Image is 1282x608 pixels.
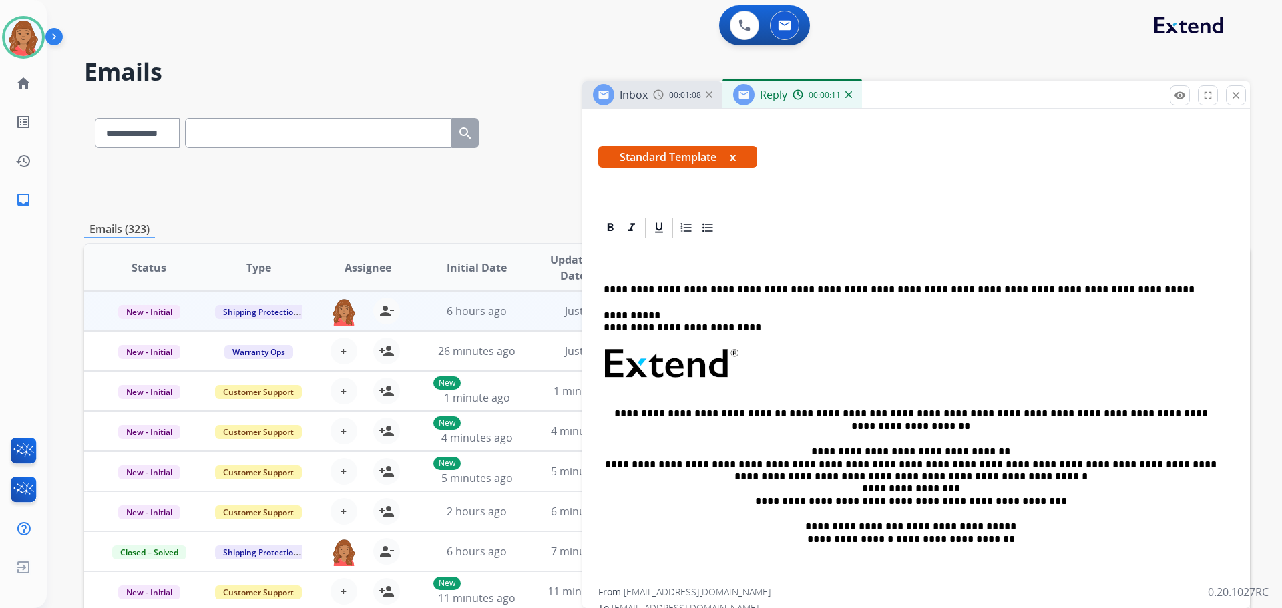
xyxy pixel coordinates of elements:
button: + [331,498,357,525]
span: 11 minutes ago [438,591,515,605]
span: Customer Support [215,425,302,439]
div: From: [598,585,1234,599]
button: + [331,418,357,444]
span: + [341,583,347,599]
mat-icon: close [1230,89,1242,101]
mat-icon: person_add [379,423,395,439]
mat-icon: person_add [379,503,395,519]
span: 6 minutes ago [551,504,622,519]
span: 4 minutes ago [551,424,622,438]
span: 11 minutes ago [548,584,625,599]
span: New - Initial [118,505,180,519]
mat-icon: person_remove [379,303,395,319]
span: New - Initial [118,305,180,319]
span: New - Initial [118,465,180,479]
button: + [331,458,357,485]
mat-icon: inbox [15,192,31,208]
button: + [331,378,357,404]
span: Updated Date [543,252,604,284]
span: Assignee [345,260,391,276]
span: 2 hours ago [447,504,507,519]
mat-icon: history [15,153,31,169]
span: New - Initial [118,585,180,599]
span: 7 minutes ago [551,544,622,559]
h2: Emails [84,59,1250,85]
span: + [341,343,347,359]
span: + [341,463,347,479]
span: [EMAIL_ADDRESS][DOMAIN_NAME] [624,585,771,598]
span: Shipping Protection [215,545,306,559]
p: 0.20.1027RC [1208,584,1269,600]
span: Reply [760,87,787,102]
span: Customer Support [215,385,302,399]
span: 1 minute ago [554,384,620,398]
span: + [341,423,347,439]
span: Customer Support [215,465,302,479]
p: New [433,416,461,430]
span: New - Initial [118,385,180,399]
button: + [331,578,357,605]
span: Closed – Solved [112,545,186,559]
span: Type [246,260,271,276]
span: 6 hours ago [447,304,507,318]
span: Initial Date [447,260,507,276]
span: + [341,383,347,399]
span: 00:01:08 [669,90,701,101]
div: Underline [649,218,669,238]
span: 4 minutes ago [441,430,513,445]
p: New [433,577,461,590]
img: agent-avatar [331,538,357,566]
span: 00:00:11 [809,90,841,101]
div: Bullet List [698,218,718,238]
span: 26 minutes ago [438,344,515,358]
mat-icon: list_alt [15,114,31,130]
img: agent-avatar [331,298,357,326]
span: Customer Support [215,505,302,519]
span: Customer Support [215,585,302,599]
span: Standard Template [598,146,757,168]
div: Ordered List [676,218,696,238]
span: Just now [565,304,608,318]
button: + [331,338,357,364]
span: Shipping Protection [215,305,306,319]
span: + [341,503,347,519]
mat-icon: person_add [379,343,395,359]
p: Emails (323) [84,221,155,238]
span: 6 hours ago [447,544,507,559]
span: Inbox [620,87,648,102]
p: New [433,376,461,390]
mat-icon: person_add [379,463,395,479]
span: 5 minutes ago [551,464,622,479]
mat-icon: search [457,125,473,141]
mat-icon: person_add [379,383,395,399]
p: New [433,457,461,470]
div: Bold [600,218,620,238]
span: 1 minute ago [444,390,510,405]
mat-icon: remove_red_eye [1174,89,1186,101]
span: 5 minutes ago [441,471,513,485]
div: Italic [622,218,642,238]
span: New - Initial [118,425,180,439]
mat-icon: person_remove [379,543,395,559]
span: Just now [565,344,608,358]
button: x [730,149,736,165]
span: Warranty Ops [224,345,293,359]
span: New - Initial [118,345,180,359]
mat-icon: person_add [379,583,395,599]
span: Status [132,260,166,276]
mat-icon: fullscreen [1202,89,1214,101]
mat-icon: home [15,75,31,91]
img: avatar [5,19,42,56]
